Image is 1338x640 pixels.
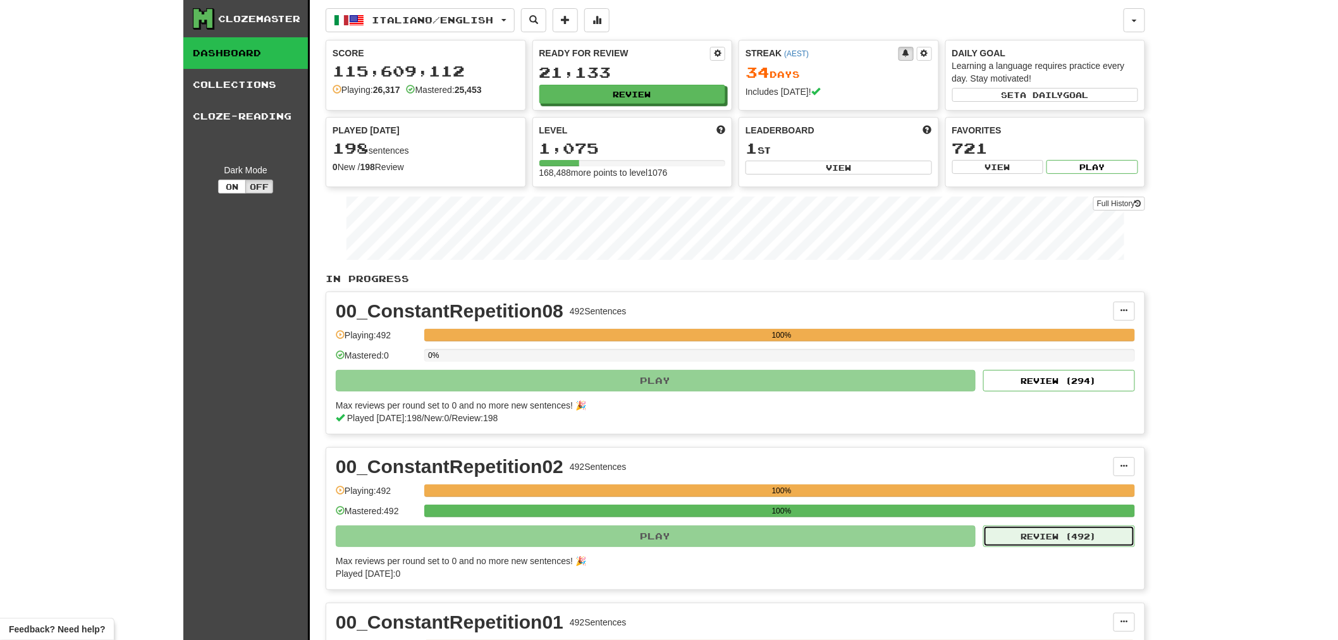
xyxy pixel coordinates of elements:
[746,47,899,59] div: Streak
[584,8,610,32] button: More stats
[746,85,932,98] div: Includes [DATE]!
[183,101,308,132] a: Cloze-Reading
[336,457,563,476] div: 00_ConstantRepetition02
[333,162,338,172] strong: 0
[952,140,1139,156] div: 721
[336,555,1127,567] div: Max reviews per round set to 0 and no more new sentences! 🎉
[1021,90,1064,99] span: a daily
[746,124,814,137] span: Leaderboard
[422,413,424,423] span: /
[333,139,369,157] span: 198
[347,413,422,423] span: Played [DATE]: 198
[336,484,418,505] div: Playing: 492
[539,140,726,156] div: 1,075
[952,59,1139,85] div: Learning a language requires practice every day. Stay motivated!
[336,399,1127,412] div: Max reviews per round set to 0 and no more new sentences! 🎉
[428,505,1135,517] div: 100%
[193,164,298,176] div: Dark Mode
[539,166,726,179] div: 168,488 more points to level 1076
[539,65,726,80] div: 21,133
[336,370,976,391] button: Play
[455,85,482,95] strong: 25,453
[923,124,932,137] span: This week in points, UTC
[428,329,1135,342] div: 100%
[570,305,627,317] div: 492 Sentences
[716,124,725,137] span: Score more points to level up
[784,49,809,58] a: (AEST)
[183,69,308,101] a: Collections
[451,413,498,423] span: Review: 198
[336,613,563,632] div: 00_ConstantRepetition01
[521,8,546,32] button: Search sentences
[746,63,770,81] span: 34
[9,623,105,636] span: Open feedback widget
[539,47,711,59] div: Ready for Review
[336,526,976,547] button: Play
[539,124,568,137] span: Level
[428,484,1135,497] div: 100%
[746,65,932,81] div: Day s
[539,85,726,104] button: Review
[952,88,1139,102] button: Seta dailygoal
[952,160,1044,174] button: View
[333,47,519,59] div: Score
[336,505,418,526] div: Mastered: 492
[570,616,627,629] div: 492 Sentences
[183,37,308,69] a: Dashboard
[983,370,1135,391] button: Review (294)
[333,83,400,96] div: Playing:
[218,180,246,194] button: On
[360,162,375,172] strong: 198
[373,85,400,95] strong: 26,317
[336,349,418,370] div: Mastered: 0
[746,161,932,175] button: View
[952,124,1139,137] div: Favorites
[218,13,300,25] div: Clozemaster
[336,329,418,350] div: Playing: 492
[333,124,400,137] span: Played [DATE]
[245,180,273,194] button: Off
[326,273,1145,285] p: In Progress
[333,140,519,157] div: sentences
[407,83,482,96] div: Mastered:
[372,15,494,25] span: Italiano / English
[983,526,1135,547] button: Review (492)
[1046,160,1138,174] button: Play
[553,8,578,32] button: Add sentence to collection
[952,47,1139,59] div: Daily Goal
[746,140,932,157] div: st
[424,413,450,423] span: New: 0
[326,8,515,32] button: Italiano/English
[336,302,563,321] div: 00_ConstantRepetition08
[570,460,627,473] div: 492 Sentences
[333,161,519,173] div: New / Review
[450,413,452,423] span: /
[1093,197,1145,211] a: Full History
[333,63,519,79] div: 115,609,112
[746,139,758,157] span: 1
[336,569,400,579] span: Played [DATE]: 0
